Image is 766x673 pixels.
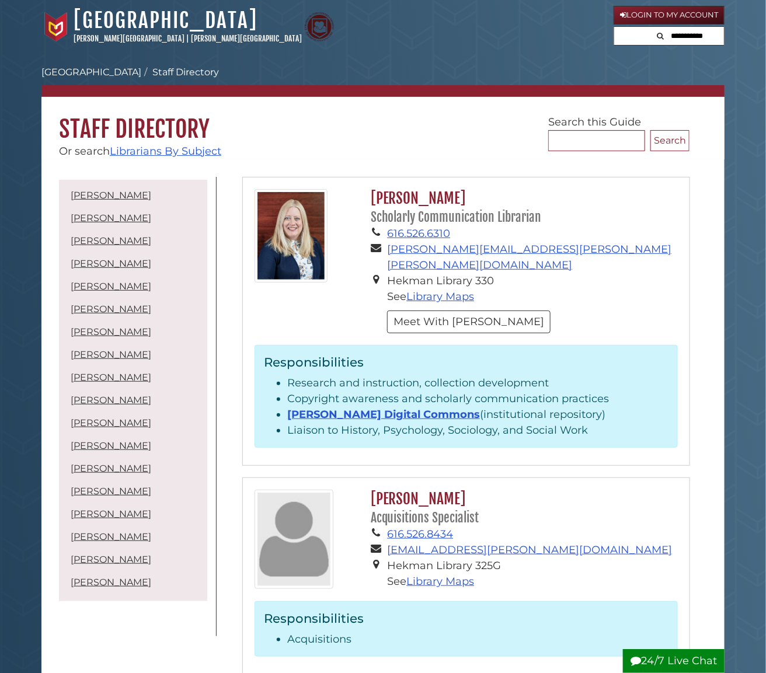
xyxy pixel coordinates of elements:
[387,528,453,541] a: 616.526.8434
[255,490,333,589] img: profile_125x160.jpg
[41,67,141,78] a: [GEOGRAPHIC_DATA]
[110,145,221,158] a: Librarians By Subject
[365,490,678,526] h2: [PERSON_NAME]
[387,311,551,333] button: Meet With [PERSON_NAME]
[74,34,184,43] a: [PERSON_NAME][GEOGRAPHIC_DATA]
[650,130,690,151] button: Search
[59,177,207,607] div: Guide Pages
[264,611,668,626] h3: Responsibilities
[71,531,151,542] a: [PERSON_NAME]
[41,12,71,41] img: Calvin University
[41,65,725,97] nav: breadcrumb
[71,486,151,497] a: [PERSON_NAME]
[71,554,151,565] a: [PERSON_NAME]
[623,649,725,673] button: 24/7 Live Chat
[387,543,672,556] a: [EMAIL_ADDRESS][PERSON_NAME][DOMAIN_NAME]
[71,372,151,383] a: [PERSON_NAME]
[406,290,474,303] a: Library Maps
[287,423,668,438] li: Liaison to History, Psychology, Sociology, and Social Work
[387,227,450,240] a: 616.526.6310
[71,417,151,428] a: [PERSON_NAME]
[255,189,328,283] img: gina_bolger_125x160.jpg
[186,34,189,43] span: |
[71,349,151,360] a: [PERSON_NAME]
[657,32,664,40] i: Search
[71,212,151,224] a: [PERSON_NAME]
[71,577,151,588] a: [PERSON_NAME]
[387,243,671,271] a: [PERSON_NAME][EMAIL_ADDRESS][PERSON_NAME][PERSON_NAME][DOMAIN_NAME]
[287,407,668,423] li: (institutional repository)
[71,304,151,315] a: [PERSON_NAME]
[406,575,474,588] a: Library Maps
[59,145,221,158] span: Or search
[287,375,668,391] li: Research and instruction, collection development
[365,189,678,226] h2: [PERSON_NAME]
[71,508,151,519] a: [PERSON_NAME]
[387,273,678,305] li: Hekman Library 330 See
[387,558,678,590] li: Hekman Library 325G See
[71,258,151,269] a: [PERSON_NAME]
[71,395,151,406] a: [PERSON_NAME]
[305,12,334,41] img: Calvin Theological Seminary
[371,510,479,525] small: Acquisitions Specialist
[71,440,151,451] a: [PERSON_NAME]
[191,34,302,43] a: [PERSON_NAME][GEOGRAPHIC_DATA]
[264,354,668,369] h3: Responsibilities
[71,326,151,337] a: [PERSON_NAME]
[74,8,257,33] a: [GEOGRAPHIC_DATA]
[287,408,480,421] a: [PERSON_NAME] Digital Commons
[614,6,725,25] a: Login to My Account
[654,27,668,43] button: Search
[41,97,725,144] h1: Staff Directory
[71,190,151,201] a: [PERSON_NAME]
[287,391,668,407] li: Copyright awareness and scholarly communication practices
[71,463,151,474] a: [PERSON_NAME]
[71,235,151,246] a: [PERSON_NAME]
[71,281,151,292] a: [PERSON_NAME]
[152,67,219,78] a: Staff Directory
[371,210,542,225] small: Scholarly Communication Librarian
[287,632,668,647] li: Acquisitions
